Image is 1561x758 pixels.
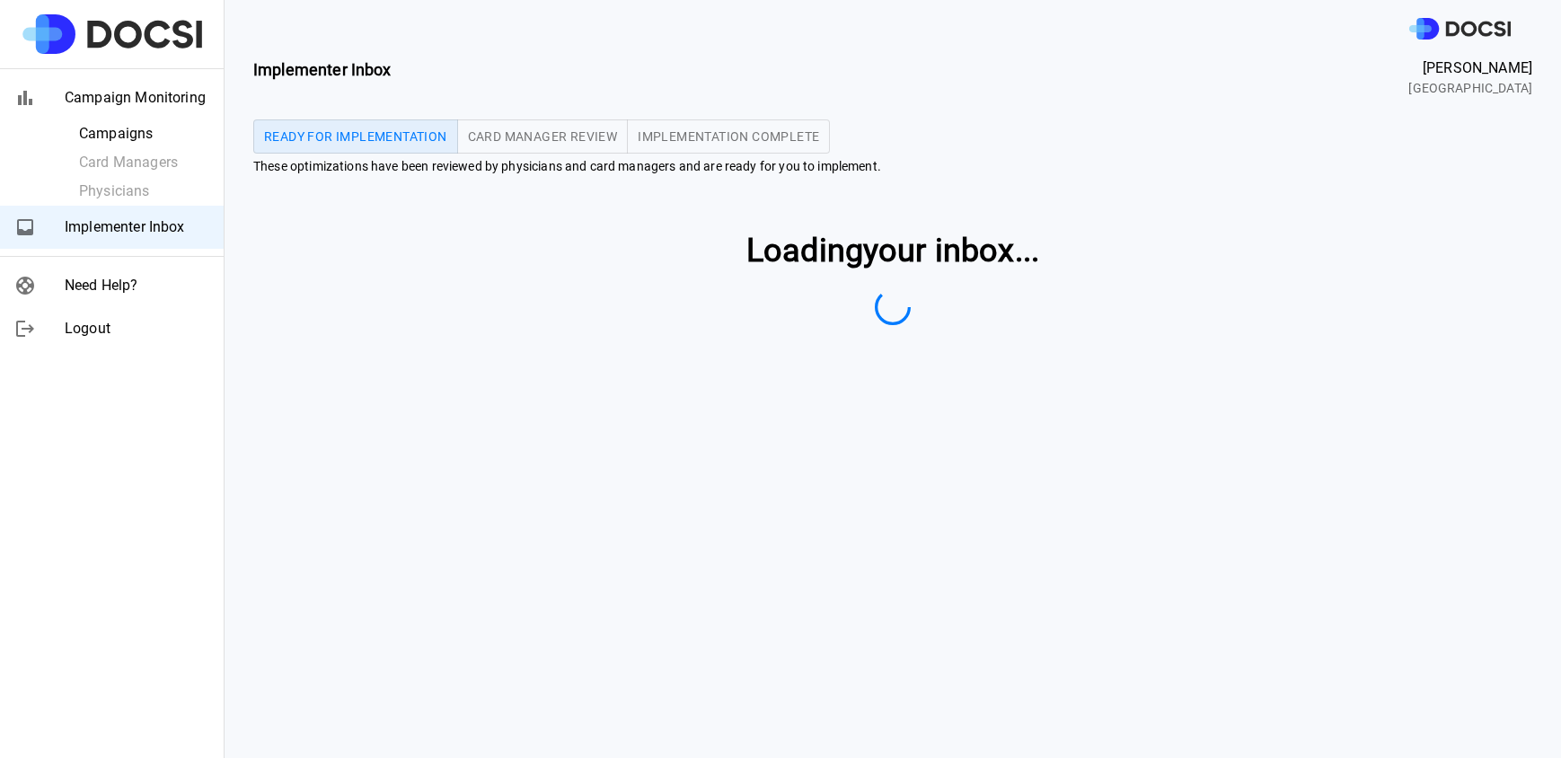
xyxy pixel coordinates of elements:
[638,130,819,143] span: Implementation Complete
[264,130,447,143] span: Ready for Implementation
[65,275,209,296] span: Need Help?
[79,123,209,145] span: Campaigns
[65,318,209,339] span: Logout
[65,87,209,109] span: Campaign Monitoring
[1408,57,1532,79] span: [PERSON_NAME]
[253,119,458,154] button: Ready for Implementation
[1409,18,1511,40] img: DOCSI Logo
[253,157,1532,176] span: These optimizations have been reviewed by physicians and card managers and are ready for you to i...
[1408,79,1532,98] span: [GEOGRAPHIC_DATA]
[457,119,629,154] button: Card Manager Review
[746,226,1039,275] span: Loading your inbox ...
[22,14,202,54] img: Site Logo
[627,119,830,154] button: Implementation Complete
[65,216,209,238] span: Implementer Inbox
[468,130,618,143] span: Card Manager Review
[253,60,392,79] b: Implementer Inbox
